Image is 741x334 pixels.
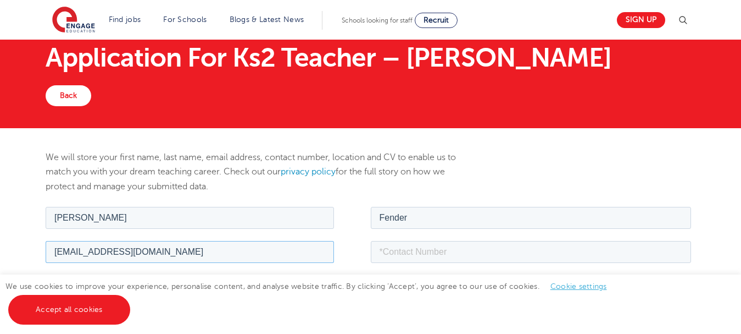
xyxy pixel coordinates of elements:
p: We will store your first name, last name, email address, contact number, location and CV to enabl... [46,150,473,194]
a: Blogs & Latest News [230,15,304,24]
a: Recruit [415,13,458,28]
span: Subscribe to updates from Engage [13,288,122,297]
span: We use cookies to improve your experience, personalise content, and analyse website traffic. By c... [5,282,618,314]
span: Recruit [424,16,449,24]
a: Back [46,85,91,106]
a: For Schools [163,15,207,24]
input: *Contact Number [325,36,646,58]
input: Subscribe to updates from Engage [3,288,10,295]
a: privacy policy [281,167,336,177]
a: Cookie settings [550,282,607,291]
a: Find jobs [109,15,141,24]
span: Schools looking for staff [342,17,413,24]
a: Sign up [617,12,665,28]
h1: Application For Ks2 Teacher – [PERSON_NAME] [46,45,695,71]
a: Accept all cookies [8,295,130,325]
img: Engage Education [52,7,95,34]
input: *Last name [325,2,646,24]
